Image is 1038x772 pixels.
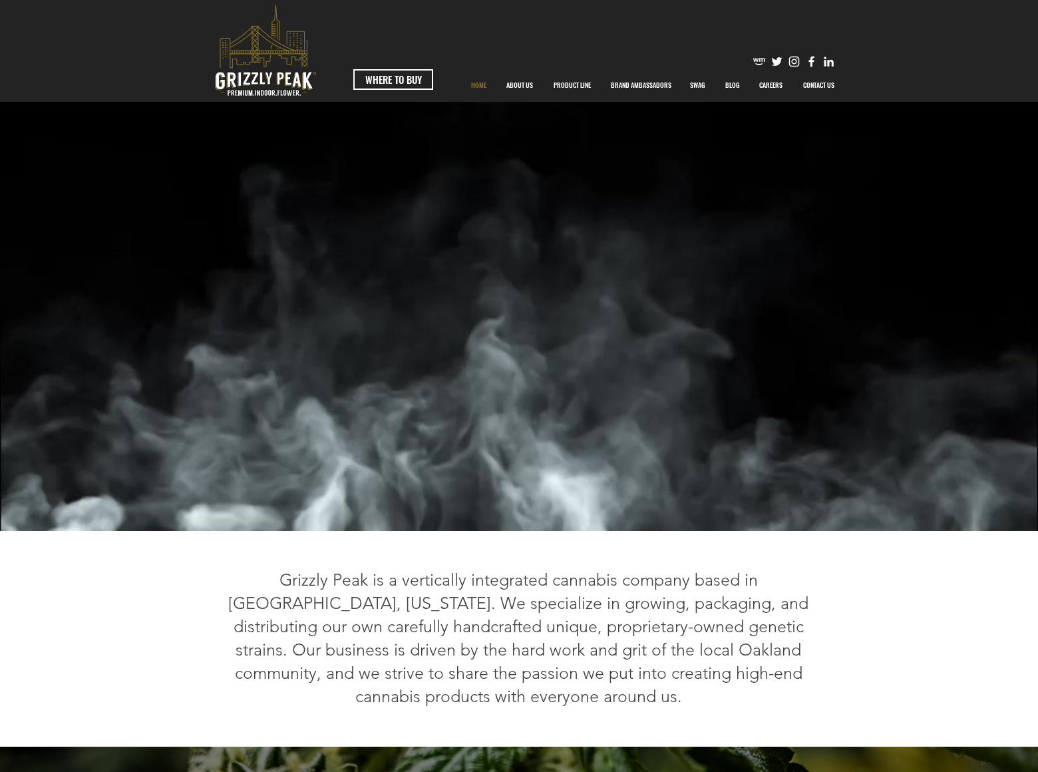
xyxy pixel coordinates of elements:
p: CONTACT US [796,69,841,102]
p: PRODUCT LINE [547,69,598,102]
span: WHERE TO BUY [365,73,422,87]
a: CONTACT US [792,69,844,102]
nav: Site [460,69,844,102]
img: Instagram [787,55,801,69]
img: weedmaps [753,55,767,69]
p: SWAG [683,69,712,102]
p: ABOUT US [500,69,540,102]
p: CAREERS [753,69,789,102]
ul: Social Bar [753,55,836,69]
a: ABOUT US [496,69,543,102]
a: PRODUCT LINE [543,69,601,102]
p: BRAND AMBASSADORS [604,69,678,102]
a: HOME [460,69,496,102]
a: BLOG [715,69,749,102]
img: Facebook [804,55,818,69]
img: Twitter [770,55,784,69]
svg: premium-indoor-flower [215,5,316,96]
img: Likedin [822,55,836,69]
p: BLOG [719,69,747,102]
p: HOME [464,69,493,102]
a: WHERE TO BUY [353,69,433,90]
div: BRAND AMBASSADORS [601,69,680,102]
div: Your Video Title Video Player [132,102,894,531]
a: CAREERS [749,69,792,102]
a: SWAG [680,69,715,102]
span: Grizzly Peak is a vertically integrated cannabis company based in [GEOGRAPHIC_DATA], [US_STATE]. ... [228,570,808,706]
